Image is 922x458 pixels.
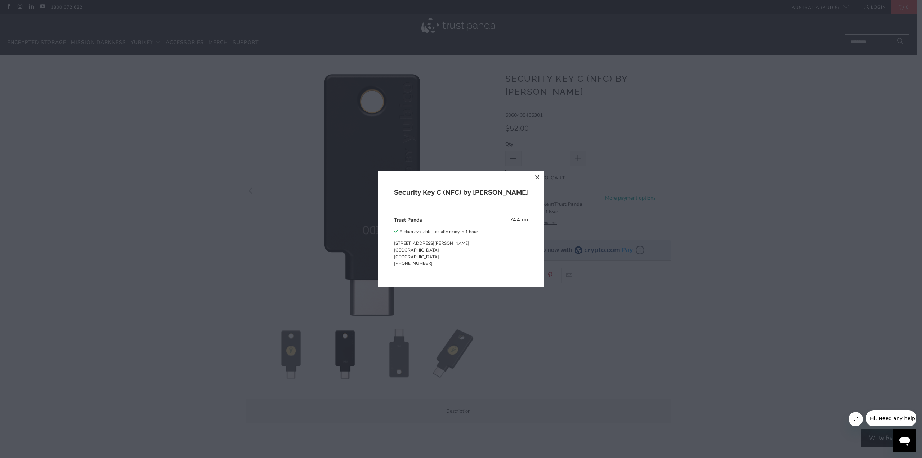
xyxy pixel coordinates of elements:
[521,216,528,223] span: km
[394,240,478,261] p: [STREET_ADDRESS][PERSON_NAME] [GEOGRAPHIC_DATA] [GEOGRAPHIC_DATA]
[394,261,433,266] a: [PHONE_NUMBER]
[893,429,916,452] iframe: Button to launch messaging window
[400,228,478,236] div: Pickup available, usually ready in 1 hour
[510,216,520,223] span: 74.4
[849,412,863,426] iframe: Close message
[394,187,528,197] h2: Security Key C (NFC) by [PERSON_NAME]
[866,410,916,426] iframe: Message from company
[531,171,544,184] button: close
[394,216,422,224] h3: Trust Panda
[4,5,52,11] span: Hi. Need any help?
